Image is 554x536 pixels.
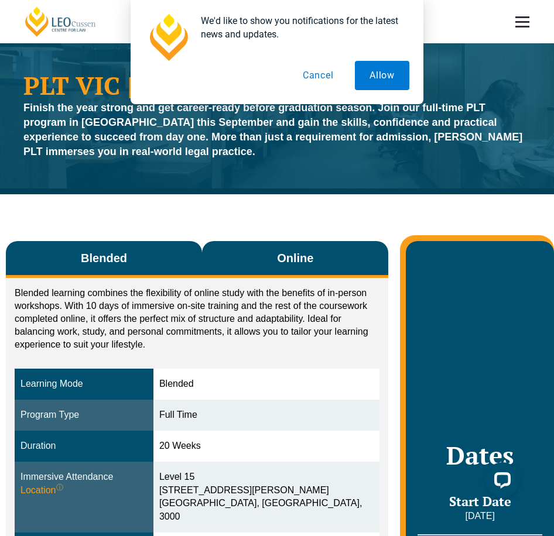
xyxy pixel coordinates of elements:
[355,61,409,90] button: Allow
[56,483,63,492] sup: ⓘ
[20,377,148,391] div: Learning Mode
[288,61,348,90] button: Cancel
[20,439,148,453] div: Duration
[191,14,409,41] div: We'd like to show you notifications for the latest news and updates.
[145,14,191,61] img: notification icon
[81,250,127,266] span: Blended
[418,510,542,523] p: [DATE]
[20,408,148,422] div: Program Type
[277,250,313,266] span: Online
[476,458,525,507] iframe: LiveChat chat widget
[159,408,374,422] div: Full Time
[449,493,511,510] span: Start Date
[20,484,63,497] span: Location
[418,441,542,470] h2: Dates
[159,377,374,391] div: Blended
[20,470,148,497] div: Immersive Attendance
[159,439,374,453] div: 20 Weeks
[159,470,374,524] div: Level 15 [STREET_ADDRESS][PERSON_NAME] [GEOGRAPHIC_DATA], [GEOGRAPHIC_DATA], 3000
[15,287,379,351] p: Blended learning combines the flexibility of online study with the benefits of in-person workshop...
